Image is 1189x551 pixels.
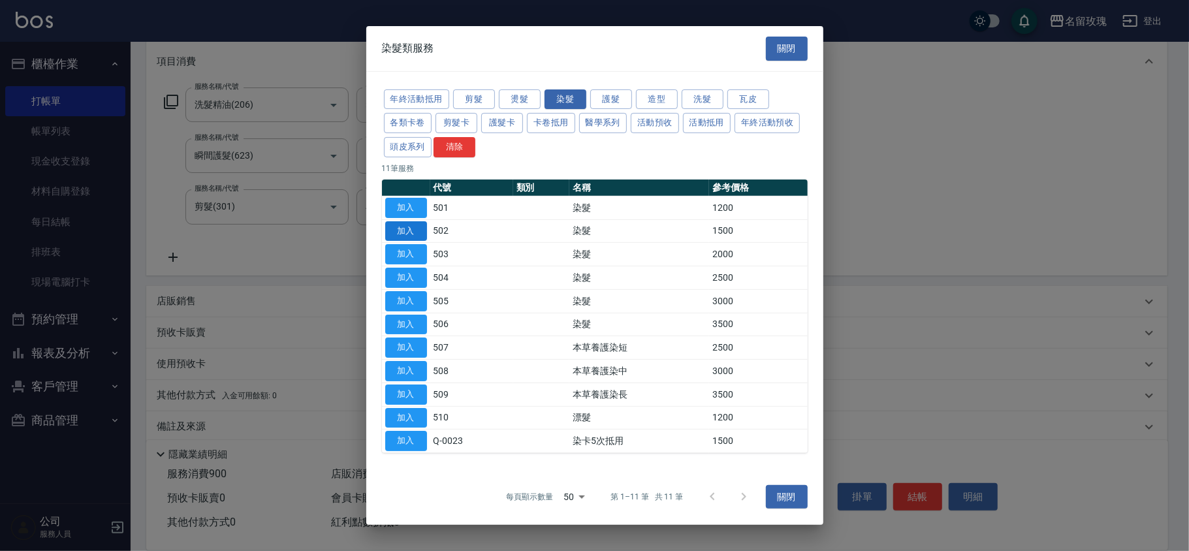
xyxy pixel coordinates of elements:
td: 505 [430,289,513,313]
button: 剪髮 [453,89,495,109]
button: 頭皮系列 [384,137,432,157]
td: 3000 [709,289,807,313]
td: 2500 [709,336,807,360]
button: 瓦皮 [727,89,769,109]
td: 漂髮 [569,406,709,430]
td: 染髮 [569,313,709,336]
td: 染髮 [569,289,709,313]
td: 2500 [709,266,807,289]
button: 關閉 [766,485,808,509]
td: 507 [430,336,513,360]
button: 卡卷抵用 [527,113,575,133]
td: 2000 [709,243,807,266]
td: 1500 [709,430,807,453]
td: 3500 [709,313,807,336]
th: 名稱 [569,180,709,197]
td: 503 [430,243,513,266]
p: 11 筆服務 [382,163,808,174]
td: 染髮 [569,196,709,219]
button: 加入 [385,268,427,288]
td: 本草養護染中 [569,359,709,383]
button: 護髮卡 [481,113,523,133]
button: 關閉 [766,37,808,61]
button: 加入 [385,361,427,381]
button: 活動預收 [631,113,679,133]
button: 年終活動抵用 [384,89,449,109]
button: 加入 [385,314,427,334]
td: 509 [430,383,513,406]
button: 加入 [385,221,427,241]
button: 加入 [385,431,427,451]
td: 506 [430,313,513,336]
button: 加入 [385,198,427,218]
button: 造型 [636,89,678,109]
button: 各類卡卷 [384,113,432,133]
td: 3000 [709,359,807,383]
button: 加入 [385,338,427,358]
button: 加入 [385,385,427,405]
td: 1200 [709,196,807,219]
td: 510 [430,406,513,430]
td: 1200 [709,406,807,430]
td: 508 [430,359,513,383]
td: 染髮 [569,266,709,289]
button: 加入 [385,291,427,311]
td: 502 [430,219,513,243]
th: 參考價格 [709,180,807,197]
button: 剪髮卡 [436,113,477,133]
td: 染卡5次抵用 [569,430,709,453]
button: 活動抵用 [683,113,731,133]
button: 加入 [385,407,427,428]
p: 第 1–11 筆 共 11 筆 [610,491,683,503]
p: 每頁顯示數量 [506,491,553,503]
button: 燙髮 [499,89,541,109]
td: 本草養護染長 [569,383,709,406]
td: 501 [430,196,513,219]
td: 1500 [709,219,807,243]
td: 本草養護染短 [569,336,709,360]
td: 3500 [709,383,807,406]
button: 加入 [385,244,427,264]
td: 染髮 [569,243,709,266]
td: 504 [430,266,513,289]
button: 染髮 [545,89,586,109]
button: 洗髮 [682,89,723,109]
button: 清除 [434,137,475,157]
div: 50 [558,479,590,514]
button: 醫學系列 [579,113,627,133]
th: 代號 [430,180,513,197]
span: 染髮類服務 [382,42,434,55]
td: 染髮 [569,219,709,243]
td: Q-0023 [430,430,513,453]
button: 年終活動預收 [735,113,800,133]
button: 護髮 [590,89,632,109]
th: 類別 [513,180,570,197]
